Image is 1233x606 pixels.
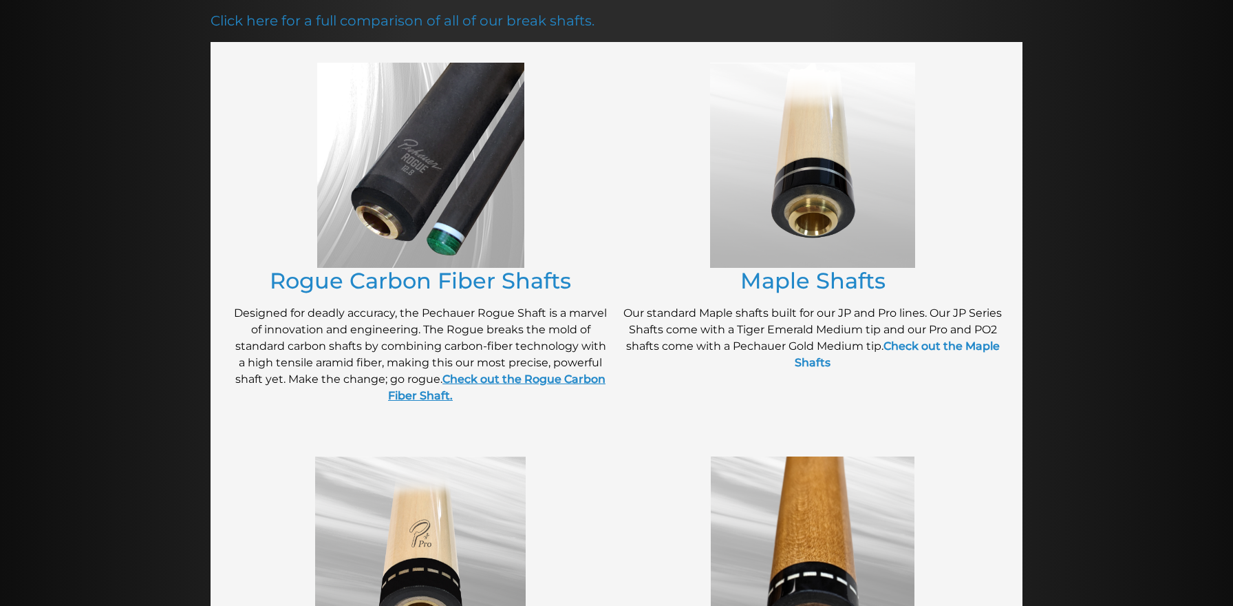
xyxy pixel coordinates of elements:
p: Our standard Maple shafts built for our JP and Pro lines. Our JP Series Shafts come with a Tiger ... [623,305,1002,371]
a: Check out the Rogue Carbon Fiber Shaft. [388,373,605,402]
a: Click here for a full comparison of all of our break shafts. [211,12,594,29]
p: Designed for deadly accuracy, the Pechauer Rogue Shaft is a marvel of innovation and engineering.... [231,305,610,404]
a: Maple Shafts [740,267,886,294]
a: Rogue Carbon Fiber Shafts [270,267,571,294]
a: Check out the Maple Shafts [795,339,1000,369]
